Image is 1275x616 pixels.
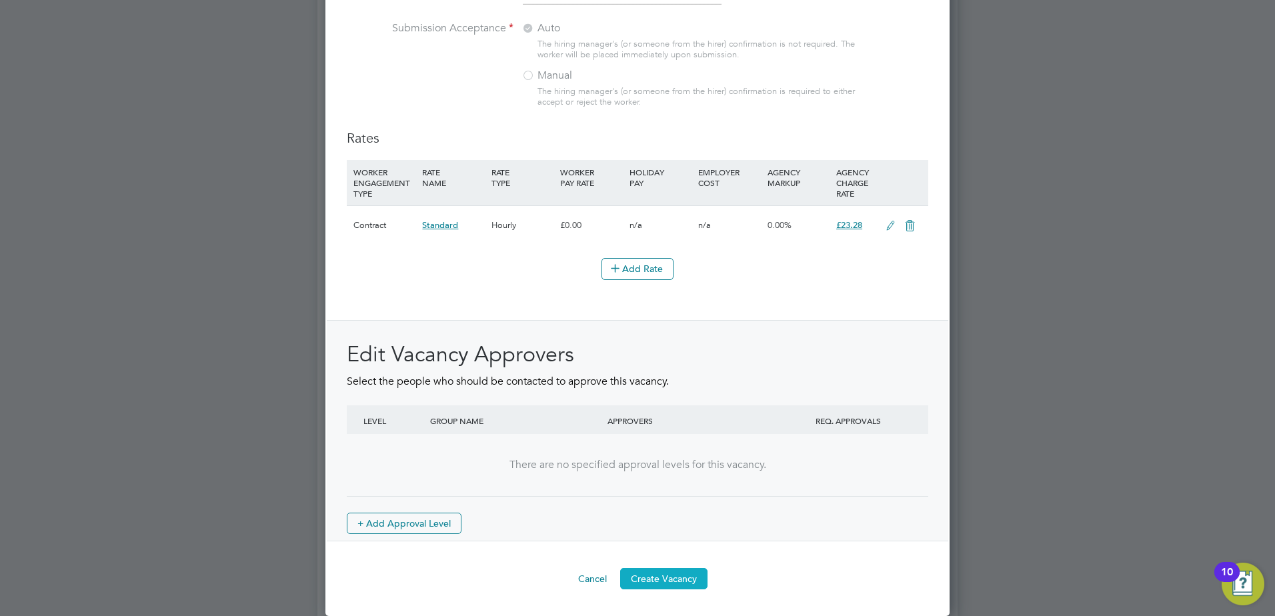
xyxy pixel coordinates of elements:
[347,129,928,147] h3: Rates
[782,405,915,436] div: REQ. APPROVALS
[626,160,695,195] div: HOLIDAY PAY
[768,219,792,231] span: 0.00%
[557,206,625,245] div: £0.00
[695,160,764,195] div: EMPLOYER COST
[601,258,674,279] button: Add Rate
[427,405,604,436] div: GROUP NAME
[557,160,625,195] div: WORKER PAY RATE
[698,219,711,231] span: n/a
[620,568,708,589] button: Create Vacancy
[567,568,617,589] button: Cancel
[537,39,862,61] div: The hiring manager's (or someone from the hirer) confirmation is not required. The worker will be...
[521,21,688,35] label: Auto
[537,86,862,109] div: The hiring manager's (or someone from the hirer) confirmation is required to either accept or rej...
[419,160,487,195] div: RATE NAME
[521,69,688,83] label: Manual
[347,513,461,534] button: + Add Approval Level
[360,405,427,436] div: LEVEL
[350,206,419,245] div: Contract
[604,405,782,436] div: APPROVERS
[488,206,557,245] div: Hourly
[629,219,642,231] span: n/a
[1222,563,1264,605] button: Open Resource Center, 10 new notifications
[836,219,862,231] span: £23.28
[488,160,557,195] div: RATE TYPE
[1221,572,1233,589] div: 10
[360,458,915,472] div: There are no specified approval levels for this vacancy.
[347,21,513,35] label: Submission Acceptance
[347,375,669,388] span: Select the people who should be contacted to approve this vacancy.
[833,160,879,205] div: AGENCY CHARGE RATE
[350,160,419,205] div: WORKER ENGAGEMENT TYPE
[764,160,833,195] div: AGENCY MARKUP
[422,219,458,231] span: Standard
[347,341,928,369] h2: Edit Vacancy Approvers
